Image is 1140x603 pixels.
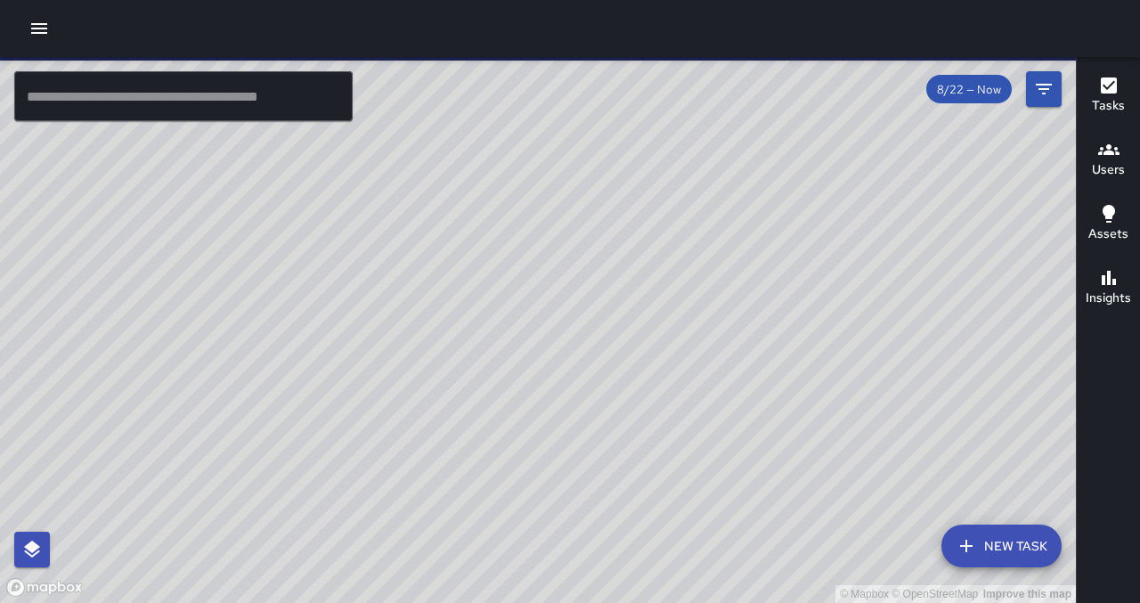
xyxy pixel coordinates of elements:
[1077,192,1140,257] button: Assets
[1077,257,1140,321] button: Insights
[1077,128,1140,192] button: Users
[926,82,1012,97] span: 8/22 — Now
[1077,64,1140,128] button: Tasks
[1086,289,1131,308] h6: Insights
[1092,160,1125,180] h6: Users
[941,525,1062,567] button: New Task
[1088,224,1128,244] h6: Assets
[1092,96,1125,116] h6: Tasks
[1026,71,1062,107] button: Filters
